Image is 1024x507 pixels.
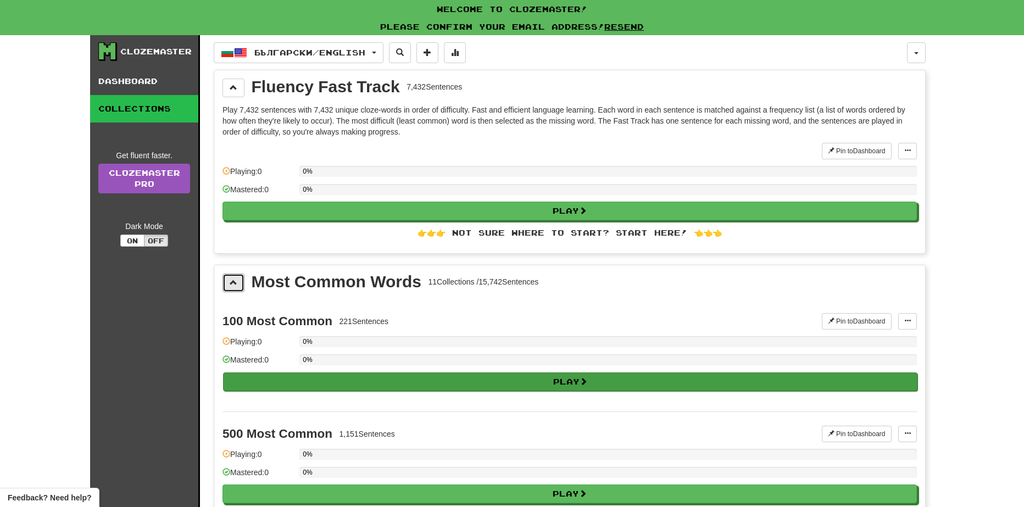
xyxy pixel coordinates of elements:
[444,42,466,63] button: More stats
[90,68,198,95] a: Dashboard
[120,46,192,57] div: Clozemaster
[428,276,538,287] div: 11 Collections / 15,742 Sentences
[98,221,190,232] div: Dark Mode
[222,449,294,467] div: Playing: 0
[416,42,438,63] button: Add sentence to collection
[604,22,644,31] a: Resend
[90,95,198,122] a: Collections
[222,314,332,328] div: 100 Most Common
[389,42,411,63] button: Search sentences
[120,235,144,247] button: On
[222,166,294,184] div: Playing: 0
[822,143,892,159] button: Pin toDashboard
[822,426,892,442] button: Pin toDashboard
[252,274,421,290] div: Most Common Words
[340,316,389,327] div: 221 Sentences
[254,48,365,57] span: Български / English
[144,235,168,247] button: Off
[223,372,917,391] button: Play
[222,484,917,503] button: Play
[222,354,294,372] div: Mastered: 0
[222,336,294,354] div: Playing: 0
[8,492,91,503] span: Open feedback widget
[222,184,294,202] div: Mastered: 0
[822,313,892,330] button: Pin toDashboard
[98,150,190,161] div: Get fluent faster.
[340,428,395,439] div: 1,151 Sentences
[407,81,462,92] div: 7,432 Sentences
[222,104,917,137] p: Play 7,432 sentences with 7,432 unique cloze-words in order of difficulty. Fast and efficient lan...
[222,227,917,238] div: 👉👉👉 Not sure where to start? Start here! 👈👈👈
[214,42,383,63] button: Български/English
[98,164,190,193] a: ClozemasterPro
[222,427,332,441] div: 500 Most Common
[252,79,400,95] div: Fluency Fast Track
[222,467,294,485] div: Mastered: 0
[222,202,917,220] button: Play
